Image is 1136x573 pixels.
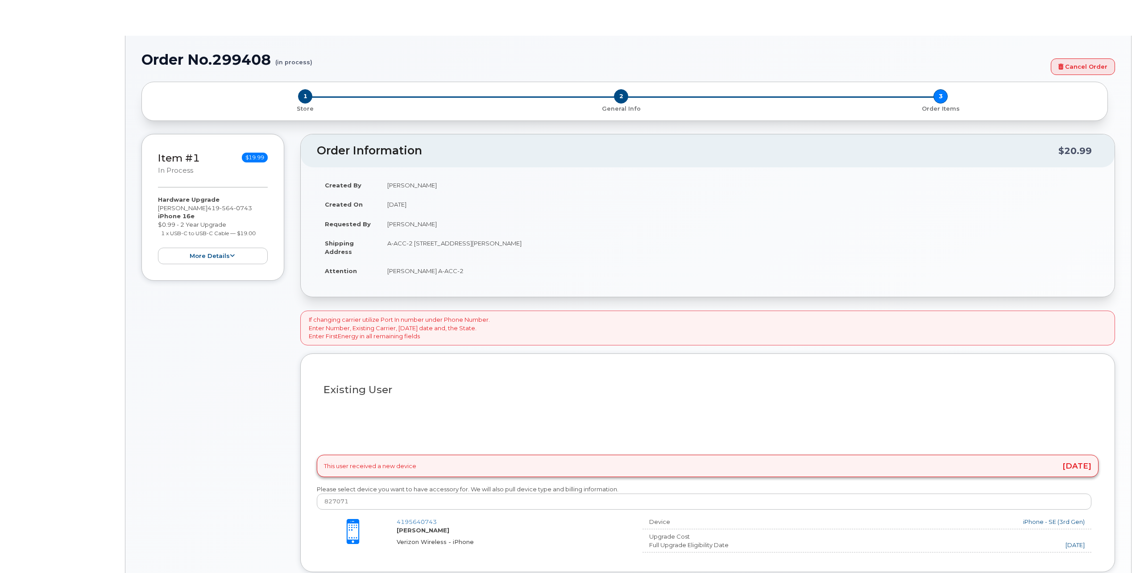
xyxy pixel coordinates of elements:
[309,316,490,340] p: If changing carrier utilize Port In number under Phone Number. Enter Number, Existing Carrier, [D...
[275,52,312,66] small: (in process)
[397,518,437,525] a: 4195640743
[158,248,268,264] button: more details
[242,153,268,162] span: $19.99
[1058,142,1092,159] div: $20.99
[158,196,220,203] strong: Hardware Upgrade
[153,105,458,113] p: Store
[465,105,777,113] p: General Info
[379,214,1099,234] td: [PERSON_NAME]
[207,204,252,212] span: 419
[397,527,449,534] strong: [PERSON_NAME]
[298,89,312,104] span: 1
[836,518,1085,526] div: iPhone - SE (3rd Gen)
[643,541,829,549] div: Full Upgrade Eligibility Date
[379,175,1099,195] td: [PERSON_NAME]
[158,212,195,220] strong: iPhone 16e
[325,220,371,228] strong: Requested By
[461,104,781,113] a: 2 General Info
[379,261,1099,281] td: [PERSON_NAME] A-ACC-2
[379,233,1099,261] td: A-ACC-2 [STREET_ADDRESS][PERSON_NAME]
[325,201,363,208] strong: Created On
[643,518,829,526] div: Device
[836,541,1085,549] div: [DATE]
[158,152,200,164] a: Item #1
[220,204,234,212] span: 564
[158,166,193,174] small: in process
[317,485,1099,510] div: Please select device you want to have accessory for. We will also pull device type and billing in...
[158,195,268,264] div: [PERSON_NAME] $0.99 - 2 Year Upgrade
[325,240,354,255] strong: Shipping Address
[141,52,1046,67] h1: Order No.299408
[1051,58,1115,75] a: Cancel Order
[1062,462,1091,470] span: [DATE]
[234,204,252,212] span: 0743
[643,532,829,541] div: Upgrade Cost
[317,145,1058,157] h2: Order Information
[323,384,1092,395] h3: Existing User
[397,538,629,546] div: Verizon Wireless - iPhone
[161,230,256,237] small: 1 x USB-C to USB-C Cable — $19.00
[317,455,1099,477] div: This user received a new device
[325,182,361,189] strong: Created By
[614,89,628,104] span: 2
[379,195,1099,214] td: [DATE]
[149,104,461,113] a: 1 Store
[325,267,357,274] strong: Attention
